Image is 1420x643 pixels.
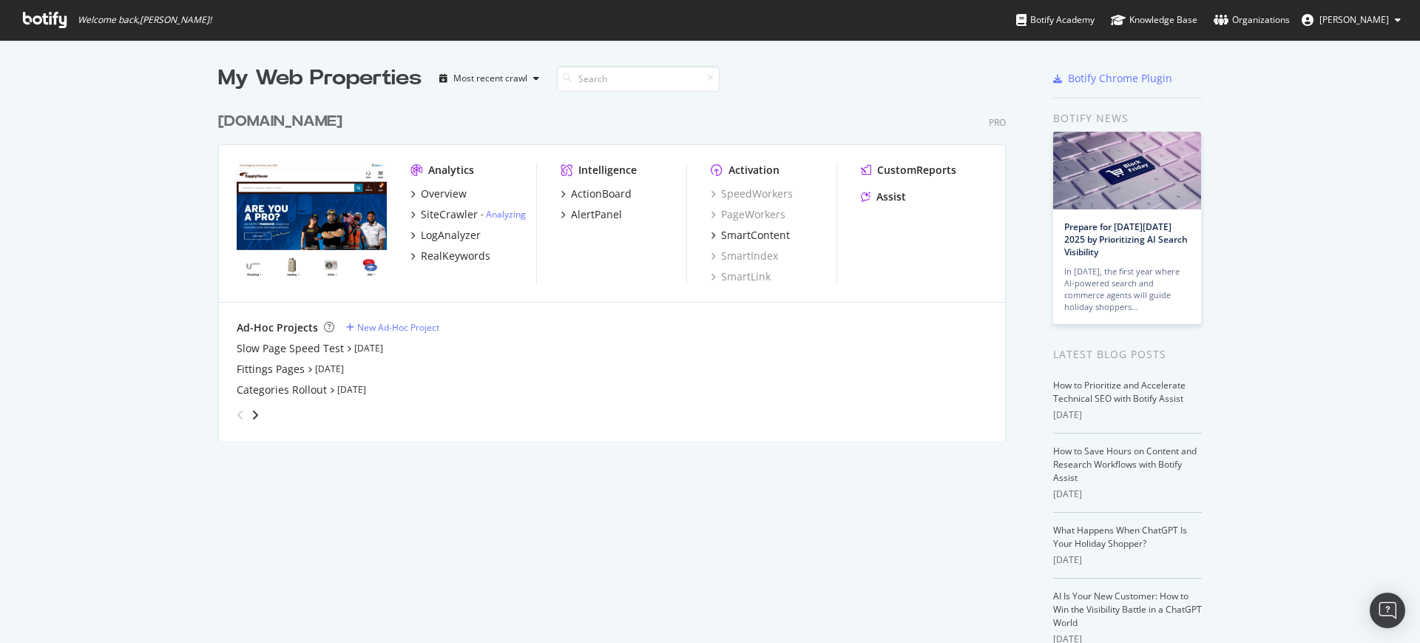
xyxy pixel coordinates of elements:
div: SiteCrawler [421,207,478,222]
div: [DATE] [1053,553,1202,567]
div: Knowledge Base [1111,13,1197,27]
div: angle-right [250,408,260,423]
div: AlertPanel [571,207,622,222]
div: ActionBoard [571,186,632,201]
a: [DOMAIN_NAME] [218,111,348,132]
button: Most recent crawl [433,67,545,90]
div: Organizations [1214,13,1290,27]
a: Slow Page Speed Test [237,341,344,356]
a: LogAnalyzer [410,228,481,243]
input: Search [557,66,720,92]
div: [DATE] [1053,488,1202,501]
a: What Happens When ChatGPT Is Your Holiday Shopper? [1053,524,1187,550]
div: - [481,208,526,220]
a: [DATE] [337,383,366,396]
a: SmartContent [711,228,790,243]
div: Activation [728,163,780,178]
a: [DATE] [354,342,383,354]
a: How to Save Hours on Content and Research Workflows with Botify Assist [1053,445,1197,484]
a: PageWorkers [711,207,785,222]
div: grid [218,93,1018,441]
div: Most recent crawl [453,74,527,83]
a: SmartIndex [711,249,778,263]
a: Fittings Pages [237,362,305,377]
a: How to Prioritize and Accelerate Technical SEO with Botify Assist [1053,379,1186,405]
div: Ad-Hoc Projects [237,320,318,335]
a: Overview [410,186,467,201]
div: New Ad-Hoc Project [357,321,439,334]
div: Analytics [428,163,474,178]
div: Pro [989,116,1006,129]
div: Latest Blog Posts [1053,346,1202,363]
a: Prepare for [DATE][DATE] 2025 by Prioritizing AI Search Visibility [1064,220,1188,258]
div: [DATE] [1053,408,1202,422]
a: [DATE] [315,363,344,375]
div: LogAnalyzer [421,228,481,243]
a: SpeedWorkers [711,186,793,201]
div: Overview [421,186,467,201]
a: SiteCrawler- Analyzing [410,207,526,222]
span: Alejandra Roca [1319,13,1389,26]
img: Prepare for Black Friday 2025 by Prioritizing AI Search Visibility [1053,132,1201,209]
div: SmartContent [721,228,790,243]
div: RealKeywords [421,249,490,263]
a: New Ad-Hoc Project [346,321,439,334]
div: Open Intercom Messenger [1370,593,1405,628]
div: My Web Properties [218,64,422,93]
a: CustomReports [861,163,956,178]
div: CustomReports [877,163,956,178]
a: ActionBoard [561,186,632,201]
button: [PERSON_NAME] [1290,8,1413,32]
div: Botify Academy [1016,13,1095,27]
span: Welcome back, [PERSON_NAME] ! [78,14,212,26]
a: Analyzing [486,208,526,220]
a: AI Is Your New Customer: How to Win the Visibility Battle in a ChatGPT World [1053,590,1202,629]
a: AlertPanel [561,207,622,222]
img: www.supplyhouse.com [237,163,387,283]
a: RealKeywords [410,249,490,263]
a: Categories Rollout [237,383,327,397]
a: Assist [861,189,906,204]
div: Intelligence [578,163,637,178]
div: Botify Chrome Plugin [1068,71,1172,86]
div: [DOMAIN_NAME] [218,111,342,132]
div: In [DATE], the first year where AI-powered search and commerce agents will guide holiday shoppers… [1064,266,1190,313]
a: SmartLink [711,269,771,284]
div: Botify news [1053,110,1202,127]
div: angle-left [231,403,250,427]
div: Assist [876,189,906,204]
a: Botify Chrome Plugin [1053,71,1172,86]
